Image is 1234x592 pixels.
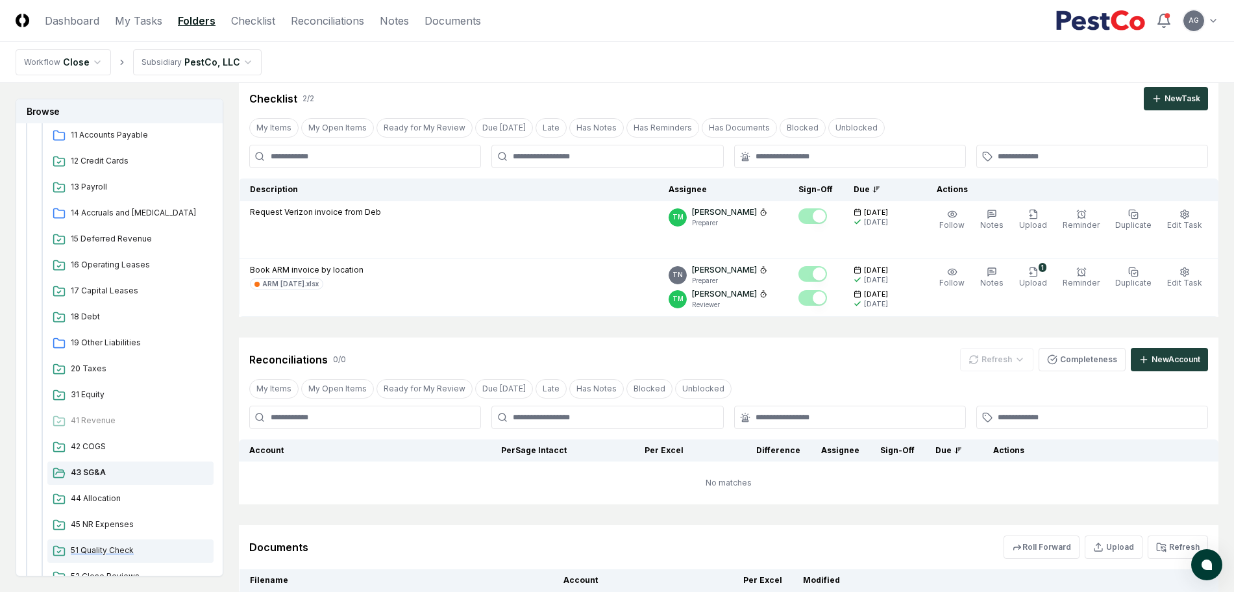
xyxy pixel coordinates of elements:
a: Folders [178,13,216,29]
button: Has Documents [702,118,777,138]
button: Unblocked [828,118,885,138]
div: ARM [DATE].xlsx [262,279,319,289]
button: Follow [937,264,967,291]
span: 43 SG&A [71,467,208,478]
span: Upload [1019,278,1047,288]
span: 18 Debt [71,311,208,323]
th: Sign-Off [870,439,925,462]
a: 44 Allocation [47,487,214,511]
span: [DATE] [864,208,888,217]
button: NewTask [1144,87,1208,110]
a: 18 Debt [47,306,214,329]
a: 41 Revenue [47,410,214,433]
div: 1 [1039,263,1046,272]
nav: breadcrumb [16,49,262,75]
div: New Task [1165,93,1200,105]
span: Upload [1019,220,1047,230]
th: Account [553,569,676,592]
a: 51 Quality Check [47,539,214,563]
span: Reminder [1063,220,1100,230]
button: Roll Forward [1004,536,1080,559]
a: 45 NR Expenses [47,513,214,537]
button: Has Notes [569,118,624,138]
div: Documents [249,539,308,555]
th: Difference [694,439,811,462]
span: Follow [939,278,965,288]
button: Has Reminders [626,118,699,138]
div: 2 / 2 [302,93,314,105]
span: [DATE] [864,265,888,275]
a: 11 Accounts Payable [47,124,214,147]
span: Notes [980,278,1004,288]
a: Dashboard [45,13,99,29]
button: Has Notes [569,379,624,399]
p: Preparer [692,218,767,228]
a: My Tasks [115,13,162,29]
th: Sign-Off [788,179,843,201]
img: Logo [16,14,29,27]
button: My Open Items [301,379,374,399]
a: 20 Taxes [47,358,214,381]
img: PestCo logo [1055,10,1146,31]
p: [PERSON_NAME] [692,288,757,300]
span: 20 Taxes [71,363,208,375]
a: Checklist [231,13,275,29]
button: Ready for My Review [376,379,473,399]
span: Duplicate [1115,278,1152,288]
button: NewAccount [1131,348,1208,371]
button: Completeness [1039,348,1126,371]
span: 52 Close Reviews [71,571,208,582]
div: [DATE] [864,217,888,227]
button: Mark complete [798,290,827,306]
button: Edit Task [1165,264,1205,291]
div: Reconciliations [249,352,328,367]
th: Description [240,179,659,201]
a: Documents [425,13,481,29]
p: Preparer [692,276,767,286]
a: ARM [DATE].xlsx [250,278,323,290]
span: 51 Quality Check [71,545,208,556]
a: 15 Deferred Revenue [47,228,214,251]
a: Notes [380,13,409,29]
span: 19 Other Liabilities [71,337,208,349]
span: 42 COGS [71,441,208,452]
button: Follow [937,206,967,234]
a: 13 Payroll [47,176,214,199]
span: Edit Task [1167,220,1202,230]
p: Request Verizon invoice from Deb [250,206,381,218]
button: Notes [978,206,1006,234]
button: Blocked [626,379,673,399]
button: Upload [1085,536,1142,559]
button: Reminder [1060,206,1102,234]
button: Late [536,379,567,399]
a: 19 Other Liabilities [47,332,214,355]
button: atlas-launcher [1191,549,1222,580]
div: [DATE] [864,275,888,285]
th: Assignee [811,439,870,462]
button: Edit Task [1165,206,1205,234]
a: 42 COGS [47,436,214,459]
a: 17 Capital Leases [47,280,214,303]
button: Upload [1017,206,1050,234]
div: Actions [983,445,1208,456]
h3: Browse [16,99,223,123]
span: 41 Revenue [71,415,208,426]
span: 12 Credit Cards [71,155,208,167]
th: Per Excel [577,439,694,462]
a: 14 Accruals and [MEDICAL_DATA] [47,202,214,225]
th: Filename [240,569,553,592]
span: TN [673,270,683,280]
button: My Open Items [301,118,374,138]
span: 11 Accounts Payable [71,129,208,141]
div: Due [854,184,906,195]
th: Assignee [658,179,788,201]
th: Per Sage Intacct [460,439,577,462]
a: 12 Credit Cards [47,150,214,173]
p: [PERSON_NAME] [692,264,757,276]
div: Checklist [249,91,297,106]
div: Subsidiary [142,56,182,68]
span: [DATE] [864,290,888,299]
span: Notes [980,220,1004,230]
span: 15 Deferred Revenue [71,233,208,245]
span: 17 Capital Leases [71,285,208,297]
